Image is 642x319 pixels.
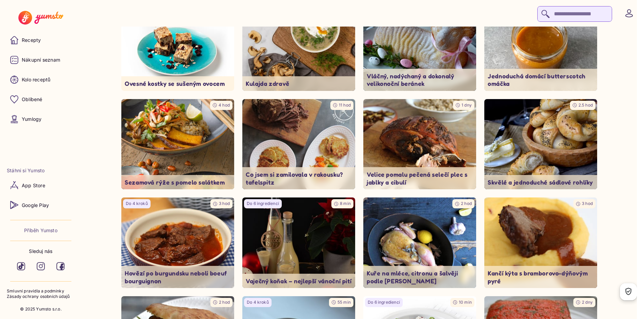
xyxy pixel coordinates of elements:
a: undefined11 hodCo jsem si zamilovala v rakousku? tafelspitz [242,99,355,190]
a: undefinedDo 6 ingrediencí10 minJednoduchá domácí butterscotch omáčka [484,0,597,91]
p: Google Play [22,202,49,209]
a: Kolo receptů [7,71,75,88]
span: 55 min [337,300,351,305]
p: Velice pomalu pečená selečí plec s jablky a cibulí [367,171,473,186]
a: undefined45 minKulajda zdravě [242,0,355,91]
p: Vláčný, nadýchaný a dokonalý velikonoční beránek [367,72,473,87]
a: Yumlogy [7,111,75,127]
img: undefined [484,0,597,91]
p: Do 6 ingrediencí [368,300,400,305]
span: 4 hod [219,102,230,108]
p: Recepty [22,37,41,44]
p: Sezamová rýže s pomelo salátkem [125,178,231,186]
img: undefined [363,0,476,91]
p: Nákupní seznam [22,57,60,63]
a: Nákupní seznam [7,52,75,68]
a: Zásady ochrany osobních údajů [7,294,75,300]
a: Smluvní pravidla a podmínky [7,288,75,294]
li: Stáhni si Yumsto [7,167,75,174]
span: 10 min [459,300,472,305]
p: Do 6 ingrediencí [247,201,279,207]
a: undefinedDo 4 kroků3 hodHovězí po burgundsku neboli boeuf bourguignon [121,197,234,288]
p: Kančí kýta s bramborovo-dýňovým pyré [488,269,594,285]
span: 2 hod [461,201,472,206]
span: 2.5 hod [578,102,593,108]
p: Oblíbené [22,96,42,103]
a: Oblíbené [7,91,75,108]
a: undefined2 hodKuře na mléce, citronu a šalvěji podle [PERSON_NAME] [363,197,476,288]
a: undefinedDo 4 kroků1 hodVláčný, nadýchaný a dokonalý velikonoční beránek [363,0,476,91]
a: undefinedDo 4 kroků45 minOvesné kostky se sušeným ovocem [121,0,234,91]
img: undefined [121,99,234,190]
p: Kulajda zdravě [246,80,352,87]
img: undefined [363,197,476,288]
a: Recepty [7,32,75,48]
img: undefined [242,197,355,288]
img: undefined [484,99,597,190]
span: 2 hod [219,300,230,305]
img: undefined [242,0,355,91]
img: undefined [363,99,476,190]
img: undefined [242,99,355,190]
span: 3 hod [219,201,230,206]
a: undefined4 hodSezamová rýže s pomelo salátkem [121,99,234,190]
a: undefined2.5 hodSkvělé a jednoduché sádlové rohlíky [484,99,597,190]
img: Yumsto logo [18,11,63,25]
p: Skvělé a jednoduché sádlové rohlíky [488,178,594,186]
p: Ovesné kostky se sušeným ovocem [125,80,231,87]
p: Hovězí po burgundsku neboli boeuf bourguignon [125,269,231,285]
p: Kuře na mléce, citronu a šalvěji podle [PERSON_NAME] [367,269,473,285]
span: 8 min [340,201,351,206]
img: undefined [484,197,597,288]
a: Google Play [7,197,75,213]
p: Do 4 kroků [126,201,148,207]
p: Vaječný koňak – nejlepší vánoční pití [246,277,352,285]
p: App Store [22,182,45,189]
p: Jednoduchá domácí butterscotch omáčka [488,72,594,87]
span: 1 dny [462,102,472,108]
span: 3 hod [582,201,593,206]
a: undefined1 dnyVelice pomalu pečená selečí plec s jablky a cibulí [363,99,476,190]
p: Kolo receptů [22,76,51,83]
a: Příběh Yumsto [24,227,57,234]
span: 11 hod [339,102,351,108]
a: undefined3 hodKančí kýta s bramborovo-dýňovým pyré [484,197,597,288]
a: App Store [7,177,75,193]
p: Co jsem si zamilovala v rakousku? tafelspitz [246,171,352,186]
img: undefined [121,0,234,91]
p: Yumlogy [22,116,41,123]
p: © 2025 Yumsto s.r.o. [20,306,62,312]
a: undefinedDo 6 ingrediencí8 minVaječný koňak – nejlepší vánoční pití [242,197,355,288]
p: Do 4 kroků [247,300,269,305]
img: undefined [121,197,234,288]
span: 2 dny [582,300,593,305]
p: Sleduj nás [29,248,52,255]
